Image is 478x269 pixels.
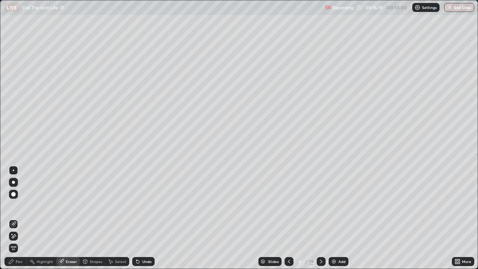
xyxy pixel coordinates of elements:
img: end-class-cross [447,4,453,10]
span: Erase all [9,246,18,250]
div: Shapes [90,260,102,263]
img: class-settings-icons [415,4,420,10]
div: Highlight [37,260,53,263]
p: Cell The Unit Life -11 [22,4,64,10]
p: Settings [422,6,437,9]
button: End Class [444,3,474,12]
p: LIVE [7,4,17,10]
div: Slides [268,260,279,263]
img: add-slide-button [331,259,337,265]
div: / [305,259,308,264]
img: recording.375f2c34.svg [325,4,331,10]
div: Select [115,260,126,263]
div: Undo [142,260,152,263]
div: More [462,260,471,263]
div: 6 [297,259,304,264]
div: Pen [16,260,22,263]
p: Recording [332,5,353,10]
div: Eraser [66,260,77,263]
div: Add [338,260,345,263]
div: 19 [309,258,314,265]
